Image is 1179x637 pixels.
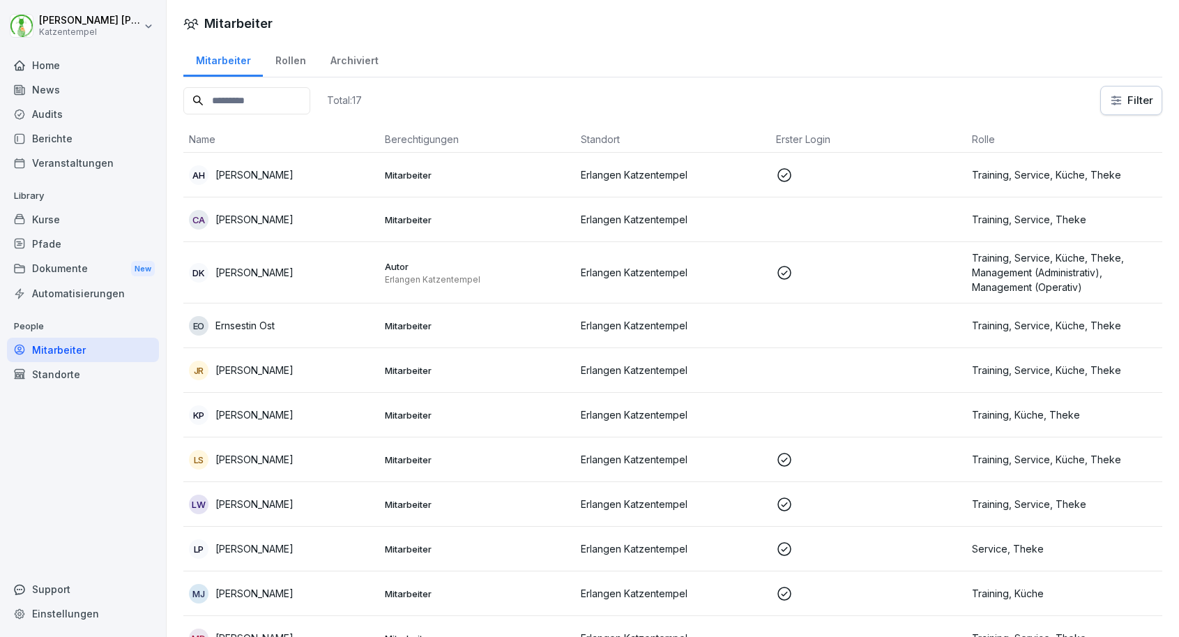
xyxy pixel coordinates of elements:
[131,261,155,277] div: New
[7,151,159,175] a: Veranstaltungen
[581,212,766,227] p: Erlangen Katzentempel
[327,93,362,107] p: Total: 17
[379,126,575,153] th: Berechtigungen
[183,41,263,77] a: Mitarbeiter
[7,77,159,102] a: News
[972,363,1157,377] p: Training, Service, Küche, Theke
[7,256,159,282] div: Dokumente
[183,126,379,153] th: Name
[972,212,1157,227] p: Training, Service, Theke
[7,53,159,77] a: Home
[7,126,159,151] a: Berichte
[385,320,570,332] p: Mitarbeiter
[581,265,766,280] p: Erlangen Katzentempel
[189,405,208,425] div: KP
[189,316,208,336] div: EO
[215,363,294,377] p: [PERSON_NAME]
[575,126,771,153] th: Standort
[215,167,294,182] p: [PERSON_NAME]
[972,318,1157,333] p: Training, Service, Küche, Theke
[215,541,294,556] p: [PERSON_NAME]
[7,362,159,387] a: Standorte
[215,265,294,280] p: [PERSON_NAME]
[972,586,1157,601] p: Training, Küche
[972,452,1157,467] p: Training, Service, Küche, Theke
[581,167,766,182] p: Erlangen Katzentempel
[385,169,570,181] p: Mitarbeiter
[581,407,766,422] p: Erlangen Katzentempel
[972,407,1157,422] p: Training, Küche, Theke
[7,256,159,282] a: DokumenteNew
[189,210,208,230] div: CA
[7,338,159,362] a: Mitarbeiter
[7,102,159,126] a: Audits
[39,15,141,27] p: [PERSON_NAME] [PERSON_NAME]
[7,577,159,601] div: Support
[1101,87,1162,114] button: Filter
[215,497,294,511] p: [PERSON_NAME]
[972,250,1157,294] p: Training, Service, Küche, Theke, Management (Administrativ), Management (Operativ)
[581,497,766,511] p: Erlangen Katzentempel
[385,409,570,421] p: Mitarbeiter
[7,207,159,232] a: Kurse
[7,232,159,256] a: Pfade
[972,541,1157,556] p: Service, Theke
[7,601,159,626] a: Einstellungen
[770,126,966,153] th: Erster Login
[39,27,141,37] p: Katzentempel
[385,543,570,555] p: Mitarbeiter
[215,586,294,601] p: [PERSON_NAME]
[189,165,208,185] div: AH
[385,260,570,273] p: Autor
[189,450,208,470] div: LS
[189,539,208,559] div: LP
[189,584,208,604] div: MJ
[215,452,294,467] p: [PERSON_NAME]
[581,318,766,333] p: Erlangen Katzentempel
[318,41,390,77] a: Archiviert
[972,167,1157,182] p: Training, Service, Küche, Theke
[966,126,1162,153] th: Rolle
[204,14,273,33] h1: Mitarbeiter
[7,281,159,306] a: Automatisierungen
[385,498,570,511] p: Mitarbeiter
[385,454,570,466] p: Mitarbeiter
[189,263,208,283] div: DK
[215,318,275,333] p: Ernsestin Ost
[385,364,570,377] p: Mitarbeiter
[215,212,294,227] p: [PERSON_NAME]
[581,586,766,601] p: Erlangen Katzentempel
[385,274,570,285] p: Erlangen Katzentempel
[972,497,1157,511] p: Training, Service, Theke
[581,363,766,377] p: Erlangen Katzentempel
[215,407,294,422] p: [PERSON_NAME]
[7,185,159,207] p: Library
[385,587,570,600] p: Mitarbeiter
[189,495,208,514] div: LW
[263,41,318,77] a: Rollen
[385,213,570,226] p: Mitarbeiter
[581,452,766,467] p: Erlangen Katzentempel
[189,361,208,380] div: JR
[1109,93,1153,107] div: Filter
[581,541,766,556] p: Erlangen Katzentempel
[7,315,159,338] p: People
